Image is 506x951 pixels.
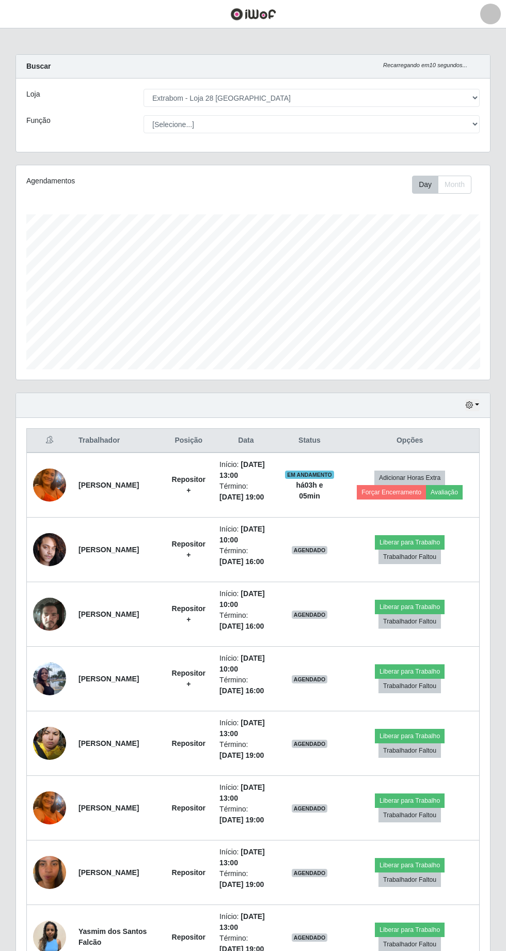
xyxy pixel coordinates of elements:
[219,868,273,890] li: Término:
[172,604,205,623] strong: Repositor +
[412,176,480,194] div: Toolbar with button groups
[375,600,445,614] button: Liberar para Trabalho
[172,475,205,494] strong: Repositor +
[78,927,147,946] strong: Yasmim dos Santos Falcão
[219,588,273,610] li: Início:
[285,471,334,479] span: EM ANDAMENTO
[292,675,328,683] span: AGENDADO
[219,653,273,675] li: Início:
[78,610,139,618] strong: [PERSON_NAME]
[219,610,273,632] li: Término:
[33,721,66,765] img: 1743760888664.jpeg
[438,176,471,194] button: Month
[219,848,265,867] time: [DATE] 13:00
[230,8,276,21] img: CoreUI Logo
[33,657,66,700] img: 1753728080622.jpeg
[378,743,441,758] button: Trabalhador Faltou
[78,739,139,747] strong: [PERSON_NAME]
[219,782,273,804] li: Início:
[292,546,328,554] span: AGENDADO
[219,816,264,824] time: [DATE] 19:00
[219,545,273,567] li: Término:
[164,429,213,453] th: Posição
[33,527,66,571] img: 1753013551343.jpeg
[412,176,471,194] div: First group
[219,524,273,545] li: Início:
[375,535,445,550] button: Liberar para Trabalho
[378,614,441,629] button: Trabalhador Faltou
[219,911,273,933] li: Início:
[219,783,265,802] time: [DATE] 13:00
[172,669,205,688] strong: Repositor +
[219,751,264,759] time: [DATE] 19:00
[292,804,328,813] span: AGENDADO
[219,557,264,566] time: [DATE] 16:00
[357,485,426,500] button: Forçar Encerramento
[378,679,441,693] button: Trabalhador Faltou
[296,481,323,500] strong: há 03 h e 05 min
[340,429,479,453] th: Opções
[219,804,273,825] li: Término:
[219,459,273,481] li: Início:
[219,718,273,739] li: Início:
[219,719,265,738] time: [DATE] 13:00
[292,933,328,942] span: AGENDADO
[219,654,265,673] time: [DATE] 10:00
[219,589,265,609] time: [DATE] 10:00
[374,471,445,485] button: Adicionar Horas Extra
[219,493,264,501] time: [DATE] 19:00
[213,429,279,453] th: Data
[26,62,51,70] strong: Buscar
[172,868,205,877] strong: Repositor
[292,869,328,877] span: AGENDADO
[378,872,441,887] button: Trabalhador Faltou
[219,675,273,696] li: Término:
[172,804,205,812] strong: Repositor
[219,525,265,544] time: [DATE] 10:00
[33,843,66,902] img: 1748978013900.jpeg
[219,460,265,479] time: [DATE] 13:00
[292,740,328,748] span: AGENDADO
[78,804,139,812] strong: [PERSON_NAME]
[375,923,445,937] button: Liberar para Trabalho
[26,176,206,186] div: Agendamentos
[172,540,205,559] strong: Repositor +
[378,808,441,822] button: Trabalhador Faltou
[279,429,341,453] th: Status
[219,847,273,868] li: Início:
[375,664,445,679] button: Liberar para Trabalho
[26,115,51,126] label: Função
[33,592,66,636] img: 1751312410869.jpeg
[426,485,463,500] button: Avaliação
[33,463,66,507] img: 1744940135172.jpeg
[292,611,328,619] span: AGENDADO
[219,687,264,695] time: [DATE] 16:00
[72,429,164,453] th: Trabalhador
[383,62,467,68] i: Recarregando em 10 segundos...
[26,89,40,100] label: Loja
[78,868,139,877] strong: [PERSON_NAME]
[78,545,139,554] strong: [PERSON_NAME]
[412,176,438,194] button: Day
[375,793,445,808] button: Liberar para Trabalho
[219,481,273,503] li: Término:
[78,675,139,683] strong: [PERSON_NAME]
[219,622,264,630] time: [DATE] 16:00
[172,933,205,941] strong: Repositor
[78,481,139,489] strong: [PERSON_NAME]
[33,786,66,830] img: 1744940135172.jpeg
[219,880,264,888] time: [DATE] 19:00
[219,739,273,761] li: Término:
[378,550,441,564] button: Trabalhador Faltou
[375,729,445,743] button: Liberar para Trabalho
[172,739,205,747] strong: Repositor
[219,912,265,931] time: [DATE] 13:00
[375,858,445,872] button: Liberar para Trabalho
